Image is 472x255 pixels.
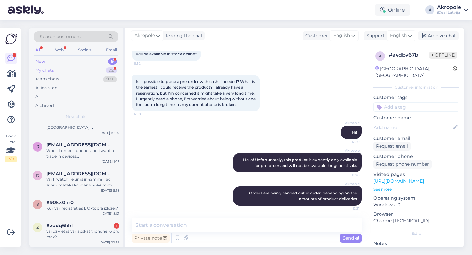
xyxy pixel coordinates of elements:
span: 12:20 [336,139,360,144]
p: See more ... [373,186,459,192]
div: Support [364,32,385,39]
div: Request phone number [373,160,432,169]
span: Akropole [336,148,360,153]
div: All [34,46,41,54]
div: Kur var registreties 1. Oktobra izlozei? [46,205,119,211]
span: Is it possible to place a pre-order with cash if needed? What is the earliest I could receive the... [136,79,257,107]
span: a [379,53,382,58]
div: 92 [106,67,117,74]
div: [DATE] 10:20 [99,130,119,135]
div: All [35,94,41,100]
span: Hi! [352,130,357,135]
span: 12:10 [134,112,158,117]
span: Akropole [336,120,360,125]
p: Windows 10 [373,202,459,208]
span: Hello! Unfortunately, this product is currently only available for pre-order and will not be avai... [243,157,358,168]
div: Archive chat [418,31,459,40]
div: Socials [77,46,92,54]
p: Chrome [TECHNICAL_ID] [373,218,459,224]
span: New chats [66,114,86,119]
div: Web [54,46,65,54]
div: My chats [35,67,54,74]
div: Team chats [35,76,59,82]
p: Browser [373,211,459,218]
div: Request email [373,142,411,151]
div: [DATE] 8:01 [101,211,119,216]
span: 11:52 [134,61,158,66]
a: [URL][DOMAIN_NAME] [373,178,424,184]
input: Add a tag [373,102,459,112]
a: AkropoleiDeal Latvija [437,5,468,15]
div: [DATE] 22:59 [99,240,119,245]
span: z [36,225,39,230]
div: 9 [108,58,117,65]
div: Online [375,4,410,16]
div: New [35,58,45,65]
span: Akropole [336,181,360,186]
span: 12:21 [336,206,360,211]
div: Archived [35,103,54,109]
p: Customer name [373,114,459,121]
span: Akropole [135,32,155,39]
p: Notes [373,240,459,247]
span: d [36,173,39,178]
span: daive1@inbox.lv [46,171,113,177]
span: English [390,32,407,39]
span: 9 [37,202,39,207]
p: Customer email [373,135,459,142]
div: leading the chat [163,32,203,39]
input: Add name [374,124,452,131]
div: Private note [132,234,170,243]
span: redwolfkid1@gmail.com [46,142,113,148]
div: [GEOGRAPHIC_DATA], [GEOGRAPHIC_DATA] [375,65,453,79]
div: AI Assistant [35,85,59,91]
div: Extra [373,231,459,236]
div: vai uz vietas var apskatīt iphone 16 pro max? [46,228,119,240]
span: will be available in stock online* [136,52,197,56]
div: Vai 11 watch lielums ir 42mm? Tad sanāk mazāks kā mans 6- 44 mm? [46,177,119,188]
p: Customer phone [373,153,459,160]
div: Look Here [5,133,17,162]
div: Customer [303,32,328,39]
span: Send [343,235,359,241]
p: Visited pages [373,171,459,178]
div: Email [105,46,118,54]
span: 12:20 [336,173,360,177]
div: 2 / 3 [5,156,17,162]
img: Askly Logo [5,33,17,45]
span: Orders are being handed out in order, depending on the amounts of product deliveries [249,191,358,201]
span: Search customers [40,33,81,40]
span: #90kx0hr0 [46,200,74,205]
div: Customer information [373,85,459,90]
div: Hi would like to order to [GEOGRAPHIC_DATA], [GEOGRAPHIC_DATA] is it possible ? [46,119,119,130]
div: [DATE] 8:58 [101,188,119,193]
span: English [333,32,350,39]
span: r [36,144,39,149]
div: [DATE] 9:17 [102,159,119,164]
div: 1 [114,223,119,229]
div: Akropole [437,5,461,10]
span: #zodq6hhl [46,223,73,228]
div: iDeal Latvija [437,10,461,15]
div: A [425,5,434,14]
div: 99+ [103,76,117,82]
div: # avdbv67b [389,51,429,59]
p: Operating system [373,195,459,202]
div: When I order a phone, and i want to trade in devices [GEOGRAPHIC_DATA], do i trade them in when i... [46,148,119,159]
span: Offline [429,52,457,59]
p: Customer tags [373,94,459,101]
